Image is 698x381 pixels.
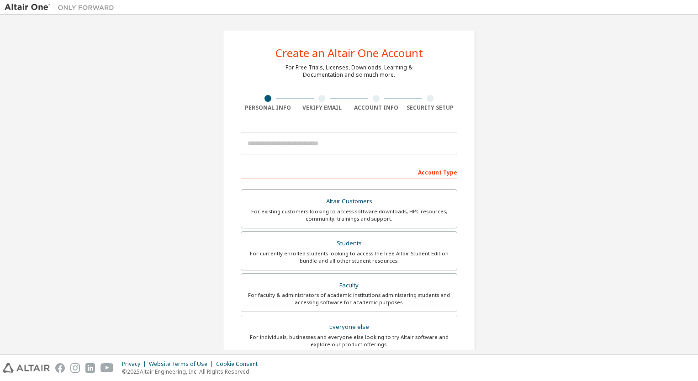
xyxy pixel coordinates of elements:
div: Create an Altair One Account [275,48,423,58]
div: Security Setup [403,104,458,111]
img: linkedin.svg [85,363,95,373]
div: Account Type [241,164,457,179]
img: instagram.svg [70,363,80,373]
div: Verify Email [295,104,349,111]
div: Privacy [122,360,149,368]
p: © 2025 Altair Engineering, Inc. All Rights Reserved. [122,368,263,376]
div: Faculty [247,279,451,292]
div: For faculty & administrators of academic institutions administering students and accessing softwa... [247,291,451,306]
div: Students [247,237,451,250]
div: For existing customers looking to access software downloads, HPC resources, community, trainings ... [247,208,451,222]
img: altair_logo.svg [3,363,50,373]
div: For currently enrolled students looking to access the free Altair Student Edition bundle and all ... [247,250,451,265]
div: Account Info [349,104,403,111]
div: Altair Customers [247,195,451,208]
div: Website Terms of Use [149,360,216,368]
div: For individuals, businesses and everyone else looking to try Altair software and explore our prod... [247,333,451,348]
img: youtube.svg [100,363,114,373]
img: Altair One [5,3,119,12]
img: facebook.svg [55,363,65,373]
div: For Free Trials, Licenses, Downloads, Learning & Documentation and so much more. [286,64,412,79]
div: Personal Info [241,104,295,111]
div: Everyone else [247,321,451,333]
div: Cookie Consent [216,360,263,368]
